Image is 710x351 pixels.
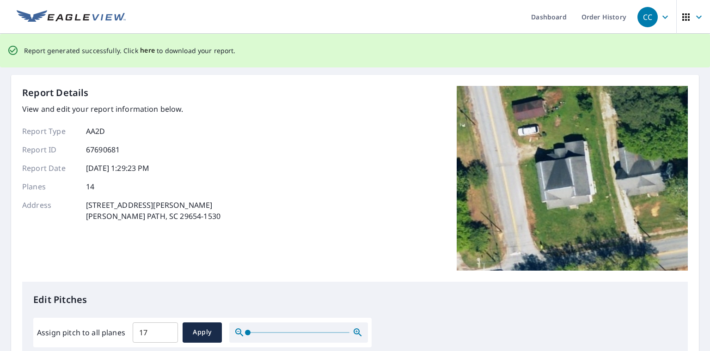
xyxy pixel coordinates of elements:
span: Apply [190,327,214,338]
p: Report Type [22,126,78,137]
p: Planes [22,181,78,192]
button: here [140,45,155,56]
label: Assign pitch to all planes [37,327,125,338]
p: View and edit your report information below. [22,103,220,115]
p: Report Details [22,86,89,100]
p: Report ID [22,144,78,155]
input: 00.0 [133,320,178,345]
p: [DATE] 1:29:23 PM [86,163,150,174]
img: EV Logo [17,10,126,24]
p: Edit Pitches [33,293,677,307]
div: CC [637,7,658,27]
button: Apply [183,322,222,343]
p: Report generated successfully. Click to download your report. [24,45,236,56]
img: Top image [457,86,688,271]
p: Report Date [22,163,78,174]
p: 67690681 [86,144,120,155]
p: Address [22,200,78,222]
p: 14 [86,181,94,192]
p: AA2D [86,126,105,137]
p: [STREET_ADDRESS][PERSON_NAME] [PERSON_NAME] PATH, SC 29654-1530 [86,200,220,222]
